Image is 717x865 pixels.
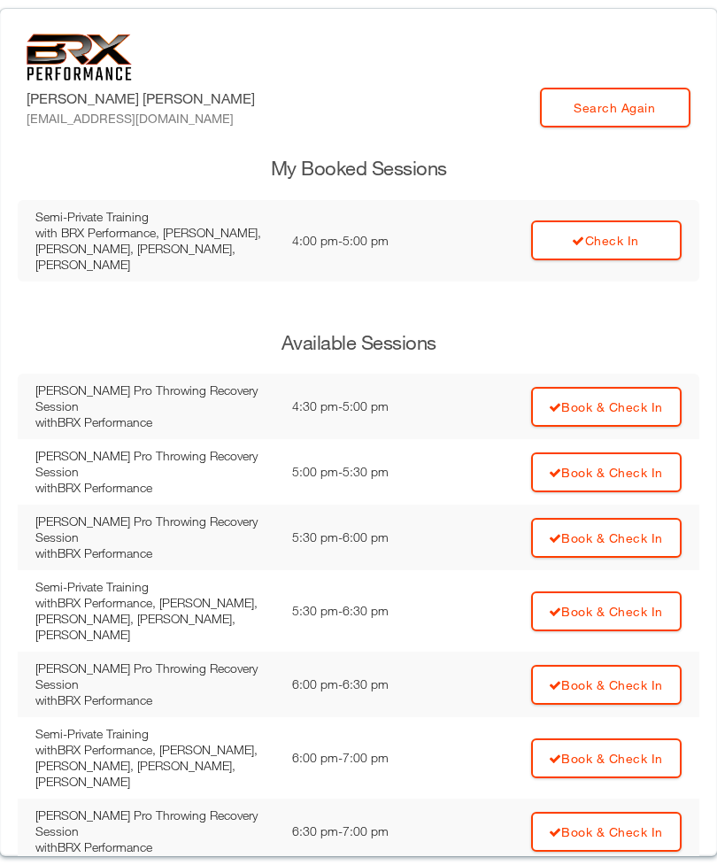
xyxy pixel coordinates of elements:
div: [PERSON_NAME] Pro Throwing Recovery Session [35,448,274,480]
div: [PERSON_NAME] Pro Throwing Recovery Session [35,514,274,545]
td: 6:00 pm - 6:30 pm [283,652,446,717]
a: Check In [531,220,682,260]
div: with BRX Performance, [PERSON_NAME], [PERSON_NAME], [PERSON_NAME], [PERSON_NAME] [35,595,274,643]
td: 6:00 pm - 7:00 pm [283,717,446,799]
a: Search Again [540,88,690,127]
a: Book & Check In [531,665,682,705]
div: with BRX Performance [35,480,274,496]
div: with BRX Performance [35,692,274,708]
div: [PERSON_NAME] Pro Throwing Recovery Session [35,660,274,692]
div: Semi-Private Training [35,579,274,595]
a: Book & Check In [531,738,682,778]
h3: My Booked Sessions [18,155,699,182]
div: with BRX Performance [35,545,274,561]
a: Book & Check In [531,387,682,427]
div: with BRX Performance, [PERSON_NAME], [PERSON_NAME], [PERSON_NAME], [PERSON_NAME] [35,225,274,273]
td: 5:30 pm - 6:30 pm [283,570,446,652]
div: [PERSON_NAME] Pro Throwing Recovery Session [35,382,274,414]
label: [PERSON_NAME] [PERSON_NAME] [27,88,255,127]
td: 4:00 pm - 5:00 pm [283,200,446,282]
h3: Available Sessions [18,329,699,357]
div: Semi-Private Training [35,726,274,742]
td: 5:30 pm - 6:00 pm [283,505,446,570]
a: Book & Check In [531,518,682,558]
div: [EMAIL_ADDRESS][DOMAIN_NAME] [27,109,255,127]
img: 6f7da32581c89ca25d665dc3aae533e4f14fe3ef_original.svg [27,34,132,81]
div: with BRX Performance, [PERSON_NAME], [PERSON_NAME], [PERSON_NAME], [PERSON_NAME] [35,742,274,790]
a: Book & Check In [531,452,682,492]
div: Semi-Private Training [35,209,274,225]
div: with BRX Performance [35,839,274,855]
a: Book & Check In [531,812,682,852]
td: 4:30 pm - 5:00 pm [283,374,446,439]
td: 5:00 pm - 5:30 pm [283,439,446,505]
td: 6:30 pm - 7:00 pm [283,799,446,864]
a: Book & Check In [531,591,682,631]
div: [PERSON_NAME] Pro Throwing Recovery Session [35,807,274,839]
div: with BRX Performance [35,414,274,430]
